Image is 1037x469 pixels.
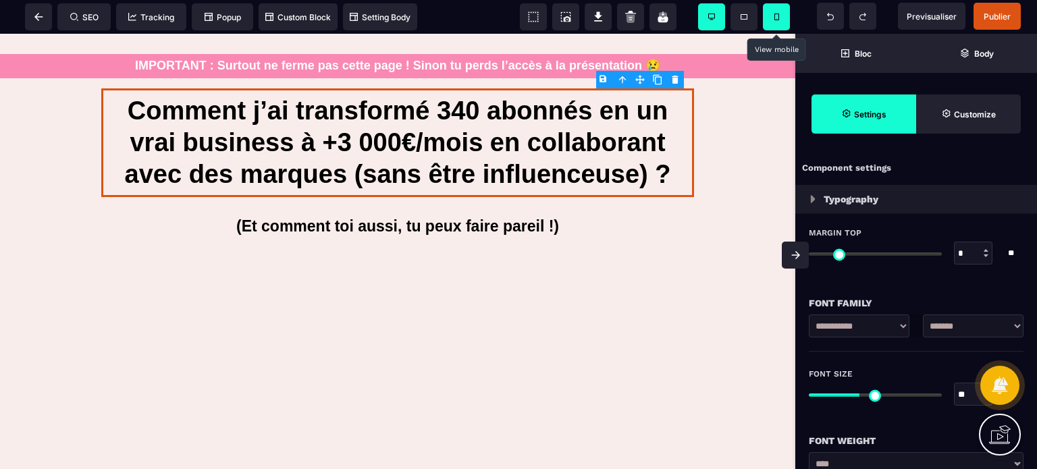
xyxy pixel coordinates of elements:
[809,227,861,238] span: Margin Top
[984,11,1011,22] span: Publier
[795,155,1037,182] div: Component settings
[795,34,916,73] span: Open Blocks
[855,49,872,59] strong: Bloc
[350,12,410,22] span: Setting Body
[898,3,965,30] span: Preview
[974,49,994,59] strong: Body
[916,34,1037,73] span: Open Layer Manager
[101,55,694,163] h1: Comment j’ai transformé 340 abonnés en un vrai business à +3 000€/mois en collaborant avec des ma...
[205,12,241,22] span: Popup
[907,11,957,22] span: Previsualiser
[809,295,1023,311] div: Font Family
[812,94,916,134] span: Settings
[101,177,694,209] h1: (Et comment toi aussi, tu peux faire pareil !)
[552,3,579,30] span: Screenshot
[916,94,1021,134] span: Open Style Manager
[128,12,174,22] span: Tracking
[809,433,1023,449] div: Font Weight
[809,368,853,379] span: Font Size
[70,12,99,22] span: SEO
[954,109,996,119] strong: Customize
[854,109,886,119] strong: Settings
[520,3,547,30] span: View components
[265,12,331,22] span: Custom Block
[824,191,878,207] p: Typography
[810,195,816,203] img: loading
